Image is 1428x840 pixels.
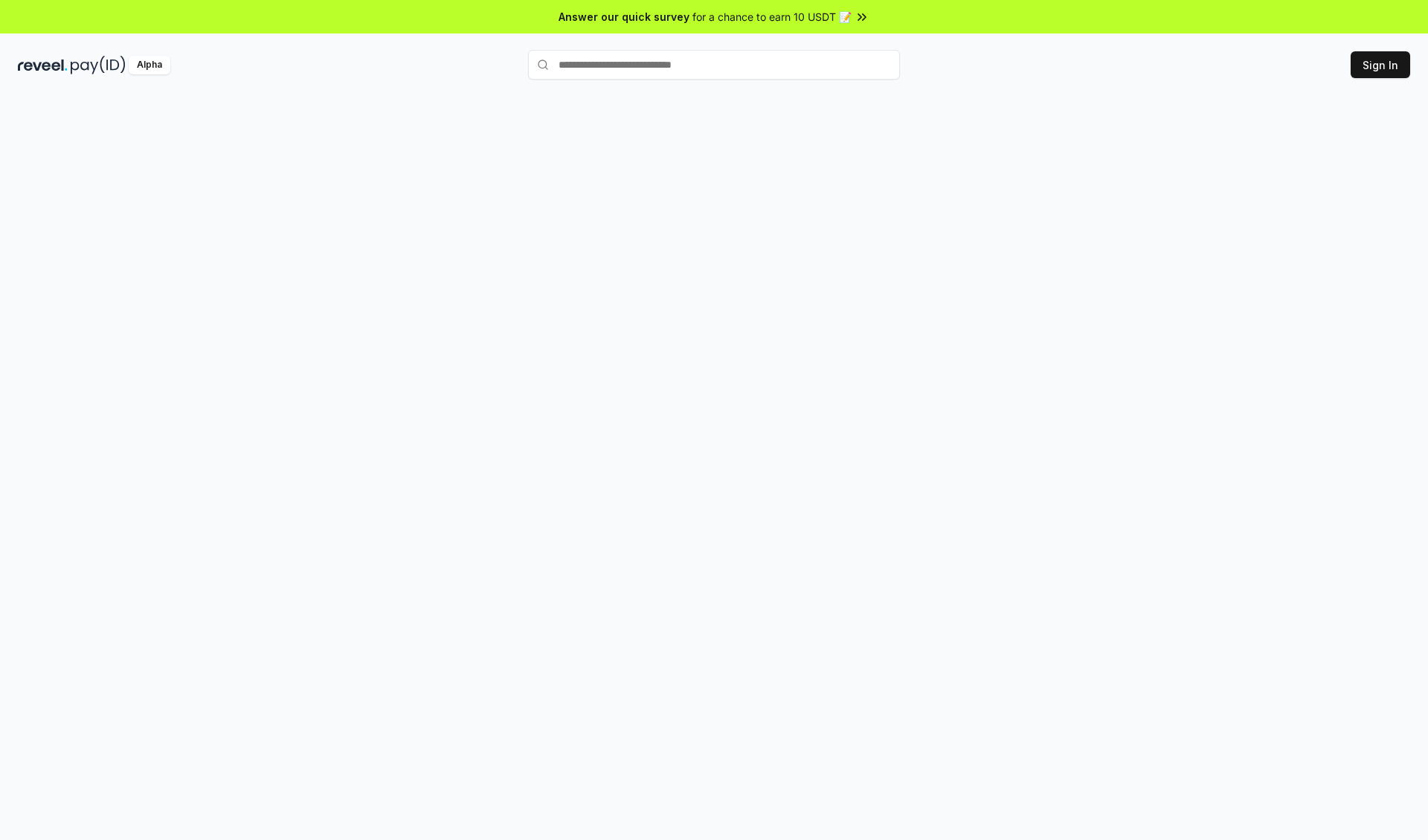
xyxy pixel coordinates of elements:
span: for a chance to earn 10 USDT 📝 [692,9,852,25]
button: Sign In [1351,51,1410,78]
span: Answer our quick survey [559,9,689,25]
img: reveel_dark [18,56,68,74]
img: pay_id [71,56,126,74]
div: Alpha [129,56,170,74]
